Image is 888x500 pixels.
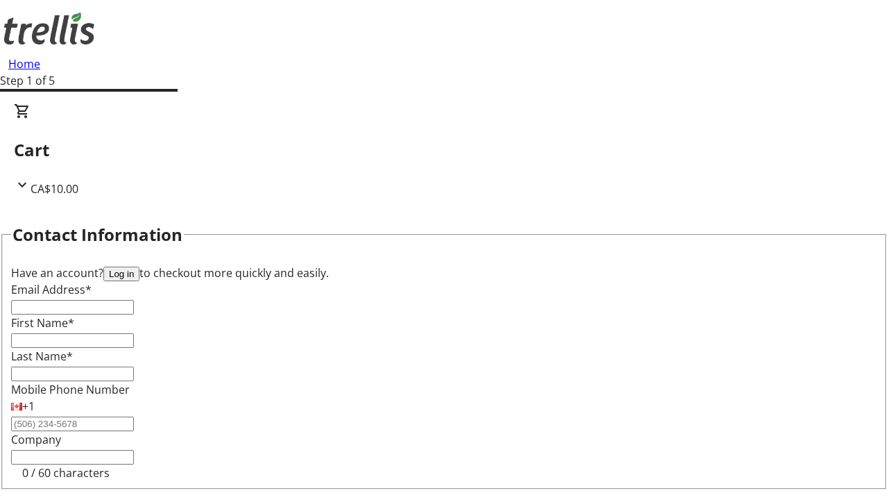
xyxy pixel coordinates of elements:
div: Have an account? to checkout more quickly and easily. [11,265,877,281]
label: Mobile Phone Number [11,382,130,397]
h2: Contact Information [12,222,182,247]
input: (506) 234-5678 [11,417,134,431]
h2: Cart [14,137,874,162]
label: Last Name* [11,349,73,364]
label: Email Address* [11,282,92,297]
tr-character-limit: 0 / 60 characters [22,465,110,481]
div: CartCA$10.00 [14,103,874,197]
button: Log in [103,267,139,281]
label: Company [11,432,61,447]
label: First Name* [11,315,74,331]
span: CA$10.00 [31,181,78,197]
